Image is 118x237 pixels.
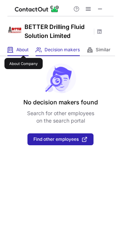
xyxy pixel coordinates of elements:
span: Decision makers [45,47,80,53]
span: Similar [96,47,111,53]
img: ContactOut v5.3.10 [15,4,59,13]
img: No leads found [45,64,76,93]
span: About [16,47,29,53]
img: c6417925f432b3b2c272d7a9cff88118 [7,23,22,38]
span: Find other employees [33,137,79,142]
h1: BETTER Drilling Fluid Solution Limited [24,22,91,40]
button: Find other employees [27,133,94,145]
header: No decision makers found [23,98,98,107]
p: Search for other employees on the search portal [27,110,94,124]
